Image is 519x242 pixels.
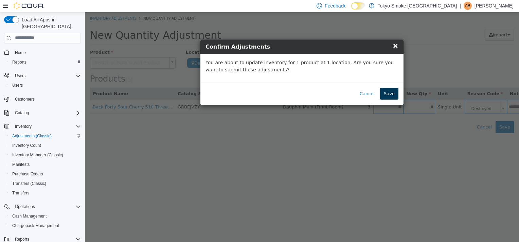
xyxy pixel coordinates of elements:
[7,150,84,160] button: Inventory Manager (Classic)
[10,160,32,169] a: Manifests
[10,170,81,178] span: Purchase Orders
[1,71,84,81] button: Users
[10,141,44,150] a: Inventory Count
[271,75,293,88] button: Cancel
[307,29,314,37] span: ×
[7,57,84,67] button: Reports
[325,2,345,9] span: Feedback
[15,73,25,79] span: Users
[12,171,43,177] span: Purchase Orders
[14,2,44,9] img: Cova
[121,47,314,61] p: You are about to update inventory for 1 product at 1 location. Are you sure you want to submit th...
[10,151,81,159] span: Inventory Manager (Classic)
[475,2,514,10] p: [PERSON_NAME]
[15,237,29,242] span: Reports
[7,169,84,179] button: Purchase Orders
[15,124,32,129] span: Inventory
[7,179,84,188] button: Transfers (Classic)
[12,190,29,196] span: Transfers
[10,58,81,66] span: Reports
[12,109,81,117] span: Catalog
[12,162,30,167] span: Manifests
[12,95,81,103] span: Customers
[12,95,37,103] a: Customers
[10,160,81,169] span: Manifests
[10,179,49,188] a: Transfers (Classic)
[10,132,54,140] a: Adjustments (Classic)
[10,189,32,197] a: Transfers
[12,203,81,211] span: Operations
[7,188,84,198] button: Transfers
[295,75,314,88] button: Save
[10,170,46,178] a: Purchase Orders
[10,179,81,188] span: Transfers (Classic)
[12,143,41,148] span: Inventory Count
[15,110,29,116] span: Catalog
[10,212,49,220] a: Cash Management
[10,189,81,197] span: Transfers
[12,203,38,211] button: Operations
[12,48,81,57] span: Home
[351,2,365,10] input: Dark Mode
[10,222,81,230] span: Chargeback Management
[10,222,62,230] a: Chargeback Management
[12,72,81,80] span: Users
[460,2,461,10] p: |
[15,97,35,102] span: Customers
[12,49,29,57] a: Home
[10,212,81,220] span: Cash Management
[1,108,84,118] button: Catalog
[12,72,28,80] button: Users
[7,81,84,90] button: Users
[12,133,52,139] span: Adjustments (Classic)
[465,2,470,10] span: AB
[121,31,314,39] h4: Confirm Adjustments
[7,160,84,169] button: Manifests
[464,2,472,10] div: Allison Beauchamp
[12,122,81,131] span: Inventory
[12,223,59,228] span: Chargeback Management
[378,2,457,10] p: Tokyo Smoke [GEOGRAPHIC_DATA]
[1,94,84,104] button: Customers
[7,221,84,230] button: Chargeback Management
[12,213,47,219] span: Cash Management
[1,48,84,57] button: Home
[10,132,81,140] span: Adjustments (Classic)
[19,16,81,30] span: Load All Apps in [GEOGRAPHIC_DATA]
[7,141,84,150] button: Inventory Count
[10,151,66,159] a: Inventory Manager (Classic)
[1,202,84,211] button: Operations
[10,58,29,66] a: Reports
[12,109,32,117] button: Catalog
[12,122,34,131] button: Inventory
[12,181,46,186] span: Transfers (Classic)
[12,152,63,158] span: Inventory Manager (Classic)
[12,59,26,65] span: Reports
[1,122,84,131] button: Inventory
[15,204,35,209] span: Operations
[7,211,84,221] button: Cash Management
[10,81,25,89] a: Users
[10,141,81,150] span: Inventory Count
[12,83,23,88] span: Users
[15,50,26,55] span: Home
[7,131,84,141] button: Adjustments (Classic)
[10,81,81,89] span: Users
